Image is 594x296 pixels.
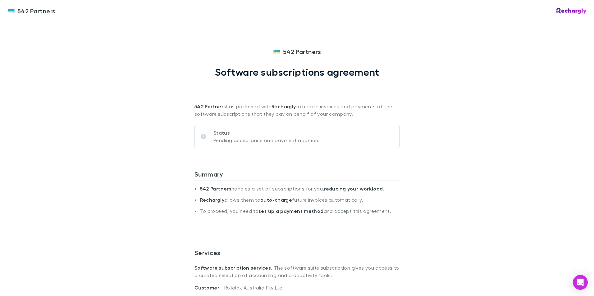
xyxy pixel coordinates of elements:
[215,66,379,78] h1: Software subscriptions agreement
[213,129,320,137] p: Status
[272,103,296,110] strong: Rechargly
[194,265,271,271] strong: Software subscription services
[324,186,383,192] strong: reducing your workload
[213,137,320,144] p: Pending acceptance and payment addition.
[194,78,400,118] p: has partnered with to handle invoices and payments of the software subscriptions that they pay on...
[200,197,400,208] li: allows them to future invoices automatically.
[556,8,587,14] img: Rechargly Logo
[258,208,323,214] strong: set up a payment method
[17,6,56,16] span: 542 Partners
[194,103,226,110] strong: 542 Partners
[194,259,400,284] p: . The software suite subscription gives you access to a curated selection of accounting and produ...
[273,48,281,55] img: 542 Partners's Logo
[200,208,400,219] li: To proceed, you need to and accept this agreement.
[573,275,588,290] div: Open Intercom Messenger
[200,197,224,203] strong: Rechargly
[260,197,292,203] strong: auto-charge
[7,7,15,15] img: 542 Partners's Logo
[194,249,400,259] h3: Services
[200,186,231,192] strong: 542 Partners
[194,285,224,291] span: Customer
[194,170,400,180] h3: Summary
[224,285,282,290] span: Rotolok Australia Pty Ltd
[200,186,400,197] li: handles a set of subscriptions for you, .
[283,47,321,56] span: 542 Partners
